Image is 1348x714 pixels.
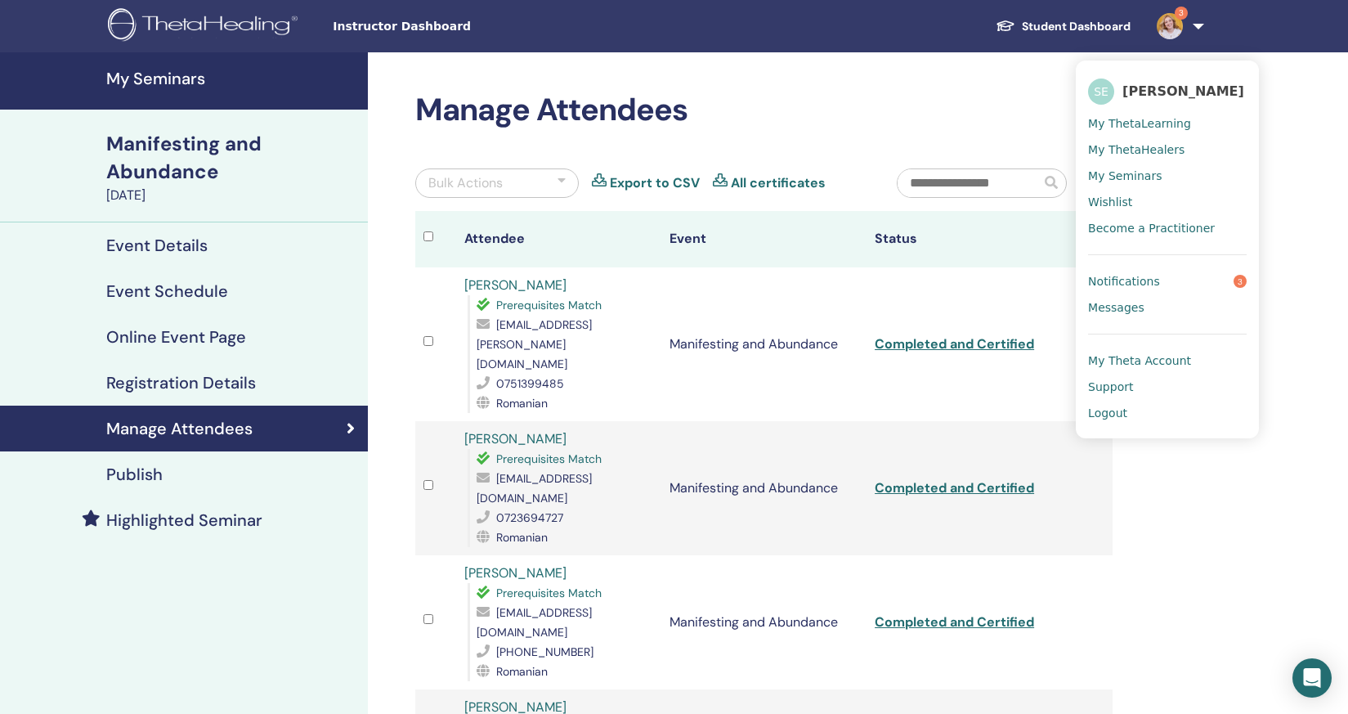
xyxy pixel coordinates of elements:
span: 0751399485 [496,376,564,391]
a: Manifesting and Abundance[DATE] [96,130,368,205]
td: Manifesting and Abundance [661,267,867,421]
div: Open Intercom Messenger [1292,658,1332,698]
div: Bulk Actions [428,173,503,193]
h4: Highlighted Seminar [106,510,262,530]
th: Status [867,211,1072,267]
h4: My Seminars [106,69,358,88]
a: Completed and Certified [875,479,1034,496]
span: My ThetaHealers [1088,142,1185,157]
a: My ThetaHealers [1088,137,1247,163]
a: Export to CSV [610,173,700,193]
div: [DATE] [106,186,358,205]
span: 3 [1234,275,1247,288]
ul: 3 [1076,61,1259,438]
span: Logout [1088,406,1127,420]
span: Prerequisites Match [496,298,602,312]
img: default.jpg [1157,13,1183,39]
a: Completed and Certified [875,335,1034,353]
span: Notifications [1088,274,1160,289]
span: My Theta Account [1088,353,1191,368]
span: Support [1088,379,1133,394]
span: Romanian [496,664,548,679]
span: [EMAIL_ADDRESS][PERSON_NAME][DOMAIN_NAME] [477,317,592,371]
span: SE [1088,79,1114,105]
h4: Online Event Page [106,327,246,347]
span: 3 [1175,7,1188,20]
a: Support [1088,374,1247,400]
a: My ThetaLearning [1088,110,1247,137]
a: Become a Practitioner [1088,215,1247,241]
a: [PERSON_NAME] [464,276,567,294]
h4: Event Schedule [106,281,228,301]
img: logo.png [108,8,303,45]
span: Prerequisites Match [496,451,602,466]
td: Manifesting and Abundance [661,421,867,555]
h4: Publish [106,465,163,484]
span: Instructor Dashboard [333,18,578,35]
th: Attendee [456,211,661,267]
img: graduation-cap-white.svg [996,19,1015,33]
h4: Manage Attendees [106,419,253,438]
h4: Registration Details [106,373,256,393]
td: Manifesting and Abundance [661,555,867,689]
span: Become a Practitioner [1088,221,1215,236]
span: Prerequisites Match [496,586,602,600]
span: 0723694727 [496,510,563,525]
a: Messages [1088,294,1247,321]
a: All certificates [731,173,826,193]
span: Romanian [496,530,548,545]
a: [PERSON_NAME] [464,564,567,582]
a: Wishlist [1088,189,1247,215]
div: Manifesting and Abundance [106,130,358,186]
a: Logout [1088,400,1247,426]
a: Completed and Certified [875,613,1034,631]
th: Event [661,211,867,267]
span: [PERSON_NAME] [1122,83,1244,100]
span: Wishlist [1088,195,1132,209]
a: SE[PERSON_NAME] [1088,73,1247,110]
a: My Seminars [1088,163,1247,189]
span: [EMAIL_ADDRESS][DOMAIN_NAME] [477,471,592,505]
span: [EMAIL_ADDRESS][DOMAIN_NAME] [477,605,592,640]
span: My ThetaLearning [1088,116,1191,131]
a: Student Dashboard [983,11,1144,42]
h2: Manage Attendees [415,92,1113,129]
a: Notifications3 [1088,268,1247,294]
span: [PHONE_NUMBER] [496,644,593,659]
span: My Seminars [1088,168,1162,183]
h4: Event Details [106,236,208,255]
span: Romanian [496,396,548,411]
span: Messages [1088,300,1144,315]
a: [PERSON_NAME] [464,430,567,447]
a: My Theta Account [1088,348,1247,374]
